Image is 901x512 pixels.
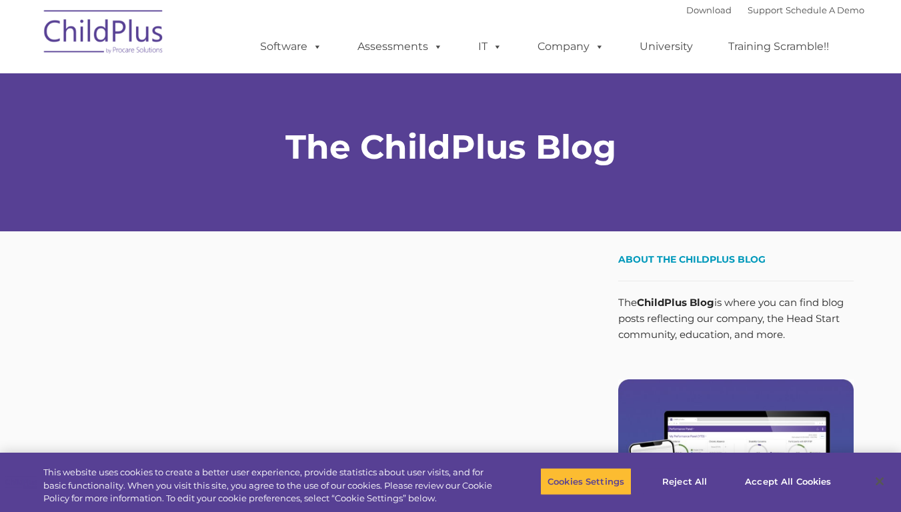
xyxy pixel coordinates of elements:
[786,5,864,15] a: Schedule A Demo
[715,33,842,60] a: Training Scramble!!
[748,5,783,15] a: Support
[524,33,618,60] a: Company
[344,33,456,60] a: Assessments
[540,467,632,495] button: Cookies Settings
[686,5,864,15] font: |
[618,295,854,343] p: The is where you can find blog posts reflecting our company, the Head Start community, education,...
[738,467,838,495] button: Accept All Cookies
[618,253,766,265] span: About the ChildPlus Blog
[637,296,714,309] strong: ChildPlus Blog
[43,466,496,505] div: This website uses cookies to create a better user experience, provide statistics about user visit...
[865,467,894,496] button: Close
[247,33,335,60] a: Software
[465,33,516,60] a: IT
[643,467,726,495] button: Reject All
[37,1,171,67] img: ChildPlus by Procare Solutions
[626,33,706,60] a: University
[285,127,616,167] strong: The ChildPlus Blog
[686,5,732,15] a: Download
